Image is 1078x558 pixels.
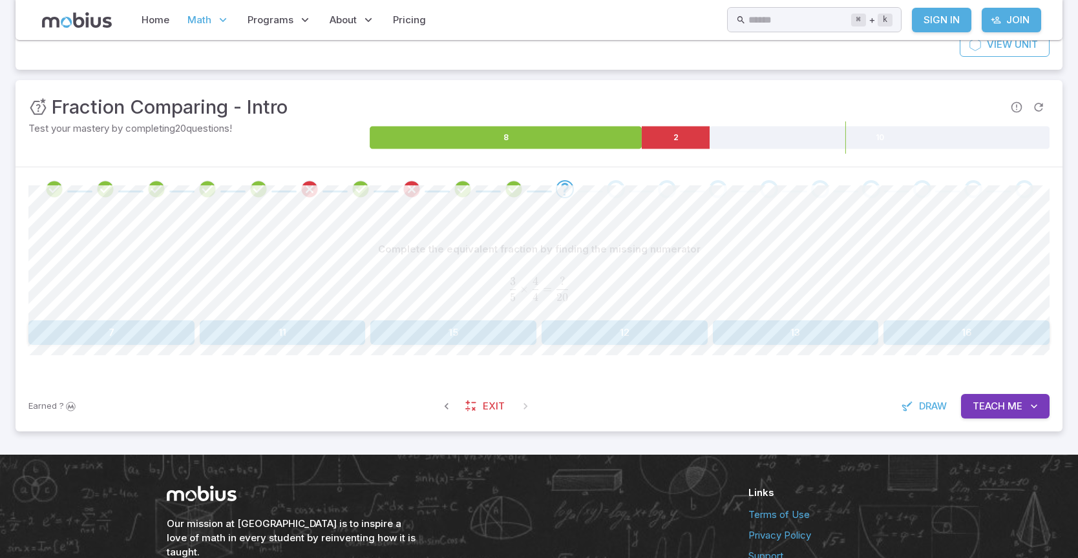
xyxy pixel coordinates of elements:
span: On Latest Question [514,395,537,418]
span: View [987,37,1012,52]
div: Review your answer [352,180,370,198]
span: ​ [538,277,540,293]
span: × [520,282,529,296]
span: ? [560,274,565,288]
div: Go to the next question [862,180,880,198]
a: Terms of Use [748,508,911,522]
a: ViewUnit [960,32,1050,57]
div: Review your answer [301,180,319,198]
div: Review your answer [454,180,472,198]
button: Draw [894,394,956,418]
a: Home [138,5,173,35]
span: 20 [556,291,568,304]
span: Unit [1015,37,1038,52]
h6: Links [748,486,911,500]
span: Earned [28,400,57,413]
div: Review your answer [249,180,268,198]
div: Go to the next question [1015,180,1033,198]
kbd: ⌘ [851,14,866,26]
span: Me [1008,399,1022,413]
span: Previous Question [435,395,458,418]
span: Math [187,13,211,27]
span: ​ [568,276,569,293]
button: 13 [713,320,879,345]
p: Sign In to earn Mobius dollars [28,400,78,413]
a: Join [982,8,1041,32]
span: Exit [483,399,505,413]
div: Review your answer [505,180,523,198]
div: + [851,12,893,28]
span: Report an issue with the question [1006,96,1028,118]
a: Pricing [389,5,430,35]
span: ​ [516,277,517,293]
div: Review your answer [96,180,114,198]
span: Programs [248,13,293,27]
div: Go to the next question [964,180,982,198]
p: Complete the equivalent fraction by finding the missing numerator [378,242,701,256]
span: 5 [510,291,516,304]
div: Go to the next question [556,180,574,198]
button: 12 [542,320,708,345]
div: Review your answer [147,180,165,198]
div: Review your answer [45,180,63,198]
div: Go to the next question [658,180,676,198]
button: 15 [370,320,536,345]
p: Test your mastery by completing 20 questions! [28,121,367,136]
div: Go to the next question [607,180,625,198]
div: Review your answer [403,180,421,198]
button: 7 [28,320,195,345]
div: Review your answer [198,180,217,198]
h3: Fraction Comparing - Intro [52,93,288,121]
button: 16 [883,320,1050,345]
span: Refresh Question [1028,96,1050,118]
button: 11 [200,320,366,345]
span: Teach [973,399,1005,413]
button: TeachMe [961,394,1050,418]
div: Go to the next question [760,180,778,198]
kbd: k [878,14,893,26]
div: Go to the next question [811,180,829,198]
a: Privacy Policy [748,528,911,542]
a: Sign In [912,8,971,32]
div: Go to the next question [913,180,931,198]
span: = [543,282,552,296]
span: ? [59,400,64,413]
span: 3 [510,274,516,288]
span: 4 [533,274,538,288]
span: 4 [533,291,538,304]
span: About [330,13,357,27]
span: Draw [919,399,947,413]
a: Exit [458,394,514,418]
div: Go to the next question [709,180,727,198]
